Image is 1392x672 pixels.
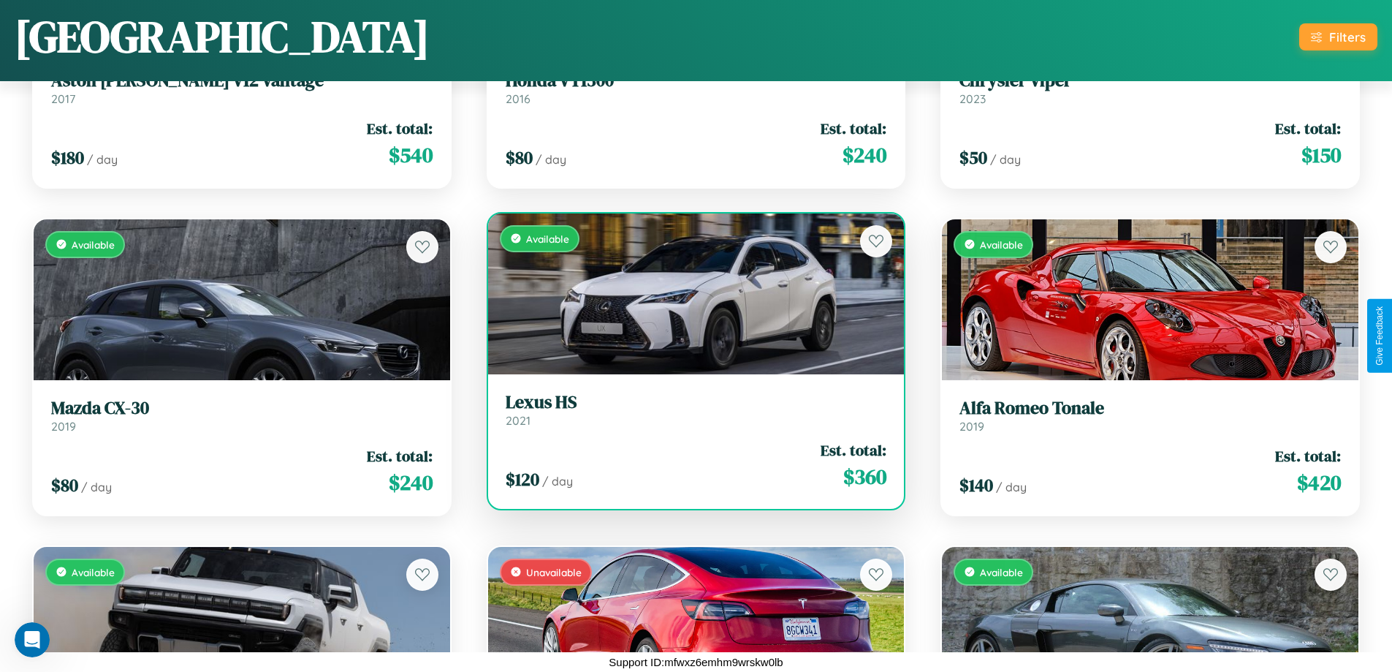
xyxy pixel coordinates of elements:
p: Support ID: mfwxz6emhm9wrskw0lb [609,652,783,672]
h3: Aston [PERSON_NAME] V12 Vantage [51,70,433,91]
span: 2019 [959,419,984,434]
a: Chrysler Viper2023 [959,70,1341,106]
span: Unavailable [526,566,582,578]
iframe: Intercom live chat [15,622,50,657]
span: Est. total: [1275,118,1341,139]
div: Give Feedback [1374,306,1385,366]
span: $ 80 [506,146,533,170]
span: 2016 [506,91,530,106]
span: $ 540 [389,140,433,170]
span: $ 80 [51,473,78,497]
span: Available [526,233,569,245]
a: Alfa Romeo Tonale2019 [959,398,1341,434]
span: $ 420 [1297,468,1341,497]
span: 2019 [51,419,76,434]
a: Aston [PERSON_NAME] V12 Vantage2017 [51,70,433,106]
span: Est. total: [367,118,433,139]
span: Available [980,238,1023,251]
span: / day [87,152,118,167]
span: $ 180 [51,146,84,170]
a: Honda VT13002016 [506,70,887,106]
span: $ 150 [1301,140,1341,170]
span: Available [72,566,115,578]
span: Available [72,238,115,251]
span: Available [980,566,1023,578]
span: / day [542,474,573,488]
h3: Mazda CX-30 [51,398,433,419]
h3: Honda VT1300 [506,70,887,91]
a: Mazda CX-302019 [51,398,433,434]
span: Est. total: [821,439,886,461]
span: / day [996,480,1027,494]
span: $ 120 [506,467,539,491]
span: 2017 [51,91,75,106]
span: $ 240 [843,140,886,170]
span: $ 140 [959,473,993,497]
div: Filters [1329,29,1366,45]
span: / day [536,152,566,167]
span: / day [81,480,112,494]
span: $ 360 [843,462,886,491]
a: Lexus HS2021 [506,392,887,428]
h1: [GEOGRAPHIC_DATA] [15,7,430,67]
span: Est. total: [1275,445,1341,467]
span: $ 50 [959,146,987,170]
span: / day [990,152,1021,167]
span: 2021 [506,413,530,428]
span: $ 240 [389,468,433,497]
span: Est. total: [367,445,433,467]
span: 2023 [959,91,986,106]
h3: Lexus HS [506,392,887,413]
h3: Chrysler Viper [959,70,1341,91]
span: Est. total: [821,118,886,139]
h3: Alfa Romeo Tonale [959,398,1341,419]
button: Filters [1299,23,1377,50]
